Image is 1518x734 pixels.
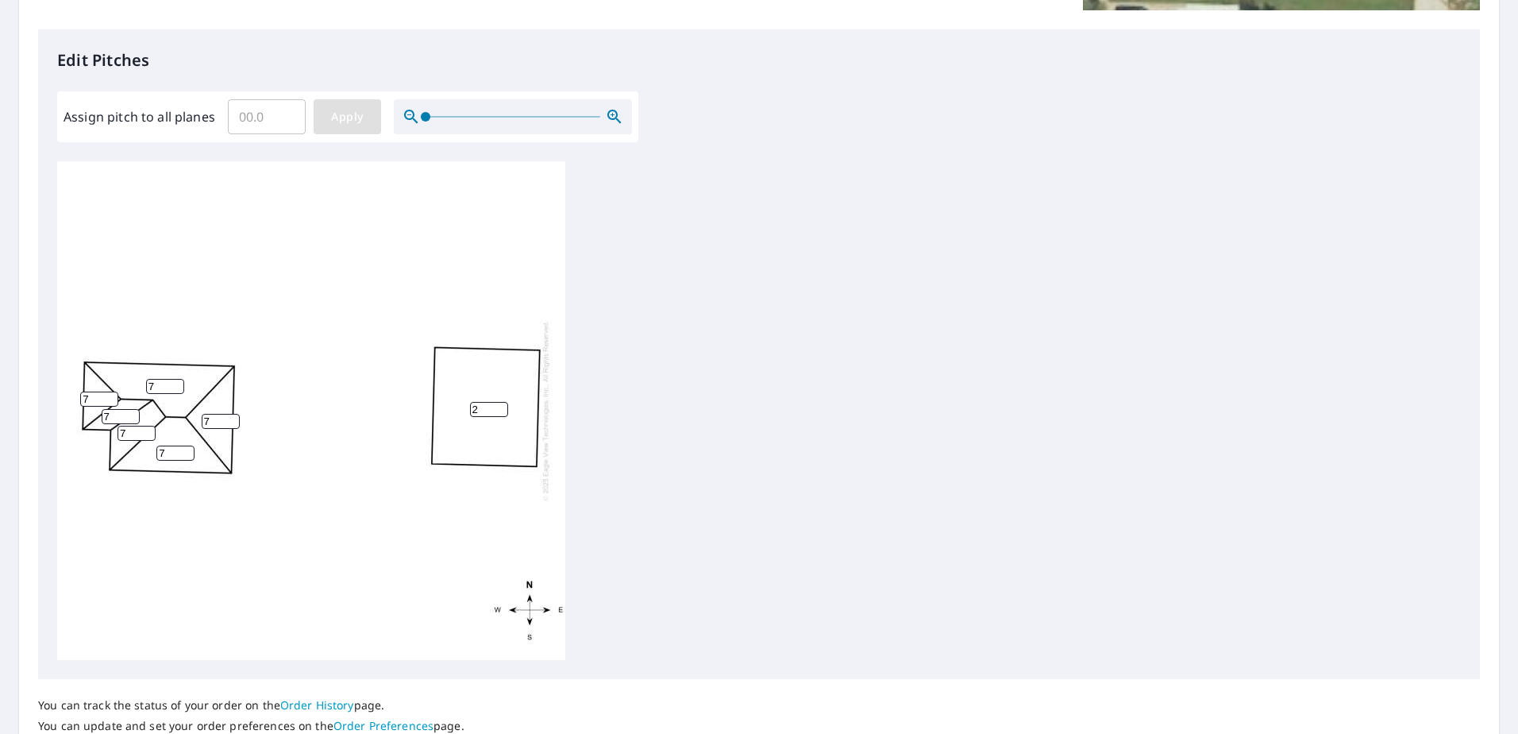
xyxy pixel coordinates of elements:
[326,107,368,127] span: Apply
[38,698,464,713] p: You can track the status of your order on the page.
[333,718,433,733] a: Order Preferences
[38,719,464,733] p: You can update and set your order preferences on the page.
[314,99,381,134] button: Apply
[228,95,306,139] input: 00.0
[280,697,354,713] a: Order History
[64,107,215,126] label: Assign pitch to all planes
[57,48,1461,72] p: Edit Pitches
